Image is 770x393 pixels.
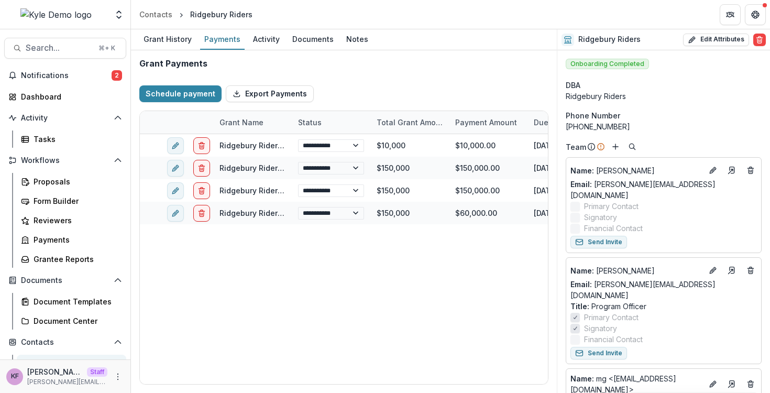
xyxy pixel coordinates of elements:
a: Email: [PERSON_NAME][EMAIL_ADDRESS][DOMAIN_NAME] [570,179,757,201]
button: More [112,370,124,383]
div: Total Grant Amount [370,117,449,128]
button: Open Activity [4,110,126,126]
div: $60,000.00 [449,202,527,224]
button: edit [167,137,184,154]
a: Contacts [135,7,177,22]
button: Export Payments [226,85,314,102]
button: Deletes [744,378,757,390]
button: Add [609,140,622,153]
div: Grant History [139,31,196,47]
a: Dashboard [4,88,126,105]
span: Search... [26,43,92,53]
button: delete [193,182,210,199]
p: Program Officer [570,301,757,312]
button: Notifications2 [4,67,126,84]
div: Contacts [139,9,172,20]
div: Payments [34,234,118,245]
button: edit [167,182,184,199]
div: Document Templates [34,296,118,307]
span: Name : [570,266,594,275]
div: Tasks [34,134,118,145]
a: Grant History [139,29,196,50]
div: Ridgebury Riders [566,91,762,102]
div: $150,000.00 [449,157,527,179]
button: Send Invite [570,347,627,359]
span: Title : [570,302,589,311]
span: Email: [570,280,592,289]
div: Status [292,111,370,134]
span: Activity [21,114,109,123]
a: Notes [342,29,372,50]
a: Grantee Reports [17,250,126,268]
div: Dashboard [21,91,118,102]
button: Edit [707,164,719,177]
div: Reviewers [34,215,118,226]
button: delete [193,205,210,222]
a: Activity [249,29,284,50]
span: DBA [566,80,580,91]
p: Team [566,141,586,152]
button: Open Documents [4,272,126,289]
div: Form Builder [34,195,118,206]
div: Due Date [527,117,574,128]
div: $10,000.00 [449,134,527,157]
div: Payment Amount [449,117,523,128]
a: Grantees [17,355,126,372]
button: Search... [4,38,126,59]
span: Notifications [21,71,112,80]
div: Grant Name [213,111,292,134]
div: Due Date [527,111,606,134]
div: $150,000.00 [449,179,527,202]
p: Staff [87,367,107,377]
a: Go to contact [723,262,740,279]
div: Total Grant Amount [370,111,449,134]
p: [PERSON_NAME] [570,165,702,176]
a: Ridgebury Riders - 2024 - Temelio General [PERSON_NAME] [219,209,439,217]
div: $150,000 [370,179,449,202]
div: Ridgebury Riders [190,9,252,20]
a: Email: [PERSON_NAME][EMAIL_ADDRESS][DOMAIN_NAME] [570,279,757,301]
button: Edit [707,378,719,390]
span: Primary Contact [584,312,639,323]
nav: breadcrumb [135,7,257,22]
button: edit [167,160,184,177]
a: Payments [17,231,126,248]
span: Email: [570,180,592,189]
span: Workflows [21,156,109,165]
button: Open Workflows [4,152,126,169]
span: Name : [570,166,594,175]
div: Document Center [34,315,118,326]
div: Payment Amount [449,111,527,134]
a: Go to contact [723,376,740,392]
div: Grant Name [213,117,270,128]
button: edit [167,205,184,222]
a: Name: [PERSON_NAME] [570,265,702,276]
a: Document Templates [17,293,126,310]
span: Contacts [21,338,109,347]
a: Proposals [17,173,126,190]
span: Financial Contact [584,334,643,345]
div: $150,000 [370,157,449,179]
div: Activity [249,31,284,47]
button: delete [193,160,210,177]
span: Signatory [584,212,617,223]
div: Notes [342,31,372,47]
button: Edit [707,264,719,277]
div: Kyle Ford [11,373,19,380]
a: Documents [288,29,338,50]
button: Deletes [744,264,757,277]
span: Primary Contact [584,201,639,212]
a: Go to contact [723,162,740,179]
div: Proposals [34,176,118,187]
a: Tasks [17,130,126,148]
p: [PERSON_NAME] [27,366,83,377]
a: Form Builder [17,192,126,210]
div: [DATE] [527,157,606,179]
div: Grantee Reports [34,254,118,265]
div: $150,000 [370,202,449,224]
button: Deletes [744,164,757,177]
div: [DATE] [527,134,606,157]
